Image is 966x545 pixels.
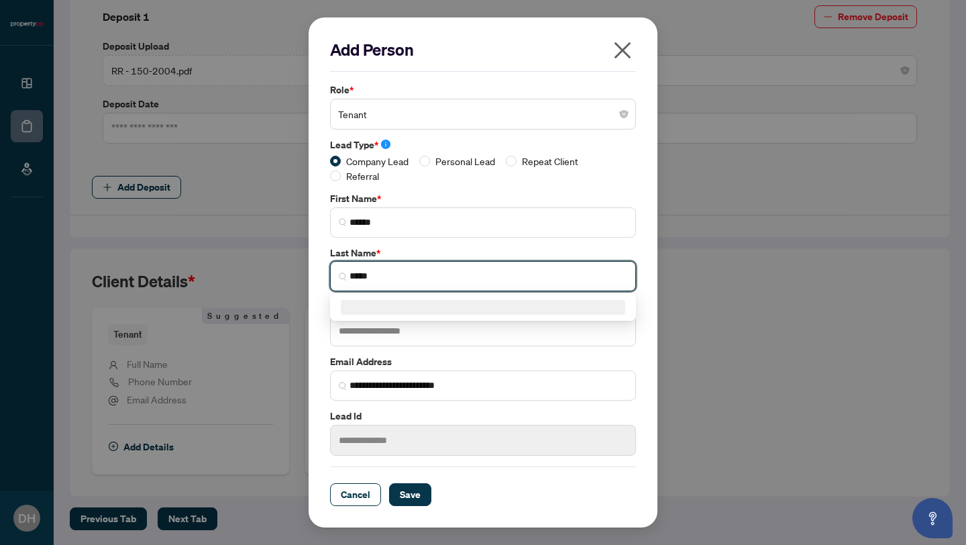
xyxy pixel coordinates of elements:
button: Cancel [330,483,381,506]
label: First Name [330,191,636,206]
span: Repeat Client [517,154,584,168]
span: Referral [341,168,384,183]
label: Role [330,83,636,97]
span: close-circle [620,110,628,118]
span: close [612,40,633,61]
img: search_icon [339,272,347,281]
img: search_icon [339,218,347,226]
span: Save [400,484,421,505]
button: Open asap [912,498,953,538]
img: search_icon [339,382,347,390]
span: Company Lead [341,154,414,168]
span: Personal Lead [430,154,500,168]
span: info-circle [381,140,390,149]
span: Cancel [341,484,370,505]
label: Last Name [330,246,636,260]
label: Lead Type [330,138,636,152]
label: Email Address [330,354,636,369]
h2: Add Person [330,39,636,60]
label: Lead Id [330,409,636,424]
button: Save [389,483,431,506]
span: Tenant [338,101,628,127]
